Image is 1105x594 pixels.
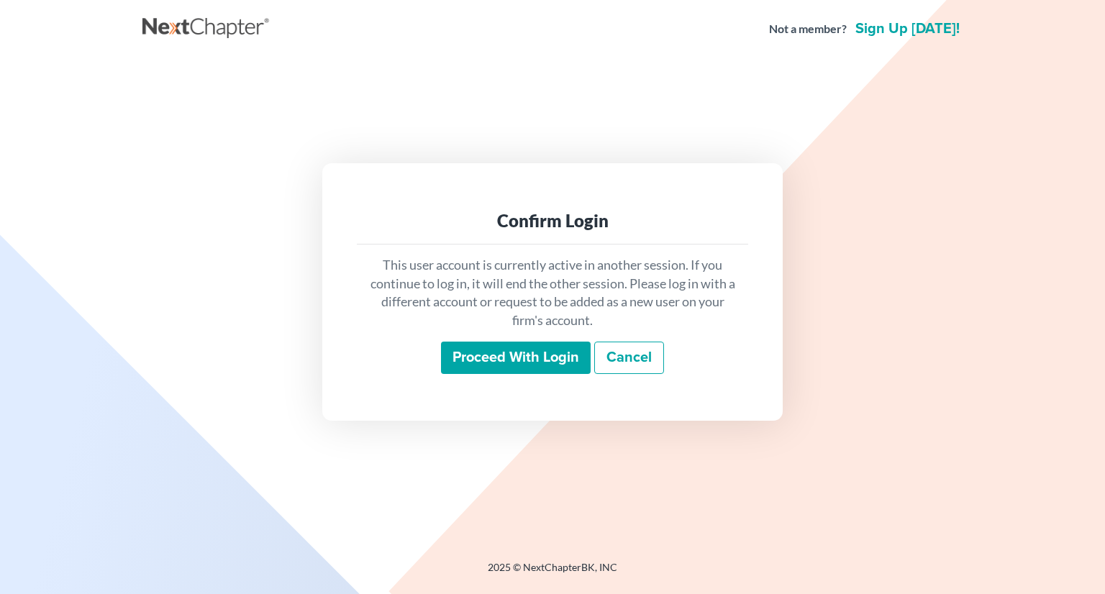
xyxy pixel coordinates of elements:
[441,342,591,375] input: Proceed with login
[594,342,664,375] a: Cancel
[852,22,963,36] a: Sign up [DATE]!
[769,21,847,37] strong: Not a member?
[368,209,737,232] div: Confirm Login
[142,560,963,586] div: 2025 © NextChapterBK, INC
[368,256,737,330] p: This user account is currently active in another session. If you continue to log in, it will end ...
